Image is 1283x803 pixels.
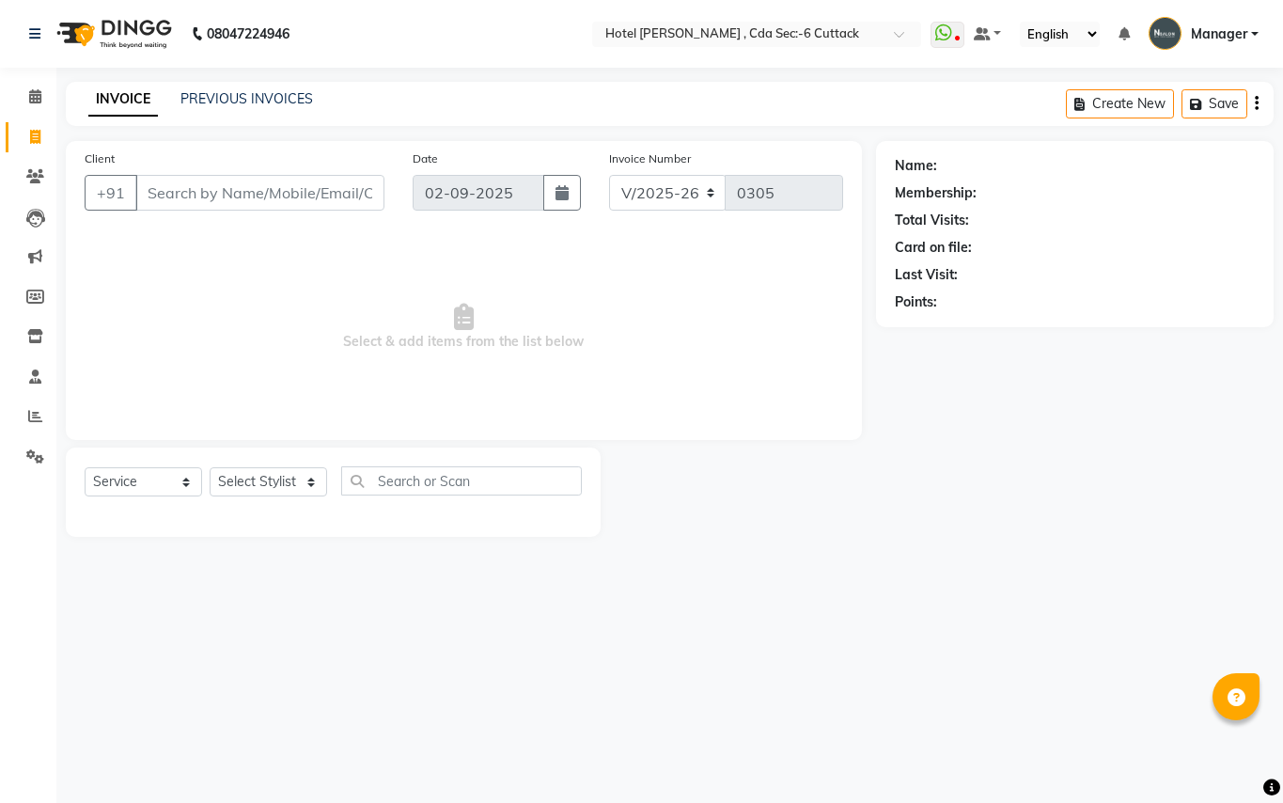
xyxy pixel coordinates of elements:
[1191,24,1247,44] span: Manager
[88,83,158,117] a: INVOICE
[609,150,691,167] label: Invoice Number
[1149,17,1181,50] img: Manager
[341,466,582,496] input: Search or Scan
[1181,89,1247,118] button: Save
[85,150,115,167] label: Client
[85,175,137,211] button: +91
[1066,89,1174,118] button: Create New
[895,265,958,285] div: Last Visit:
[413,150,438,167] label: Date
[895,156,937,176] div: Name:
[895,238,972,258] div: Card on file:
[135,175,384,211] input: Search by Name/Mobile/Email/Code
[895,292,937,312] div: Points:
[85,233,843,421] span: Select & add items from the list below
[1204,728,1264,784] iframe: chat widget
[207,8,289,60] b: 08047224946
[180,90,313,107] a: PREVIOUS INVOICES
[895,211,969,230] div: Total Visits:
[48,8,177,60] img: logo
[895,183,977,203] div: Membership:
